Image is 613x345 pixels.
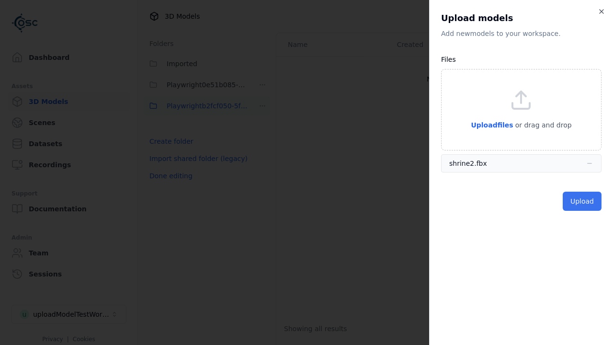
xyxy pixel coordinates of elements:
[513,119,572,131] p: or drag and drop
[441,29,602,38] p: Add new model s to your workspace.
[471,121,513,129] span: Upload files
[441,56,456,63] label: Files
[449,159,487,168] div: shrine2.fbx
[563,192,602,211] button: Upload
[441,11,602,25] h2: Upload models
